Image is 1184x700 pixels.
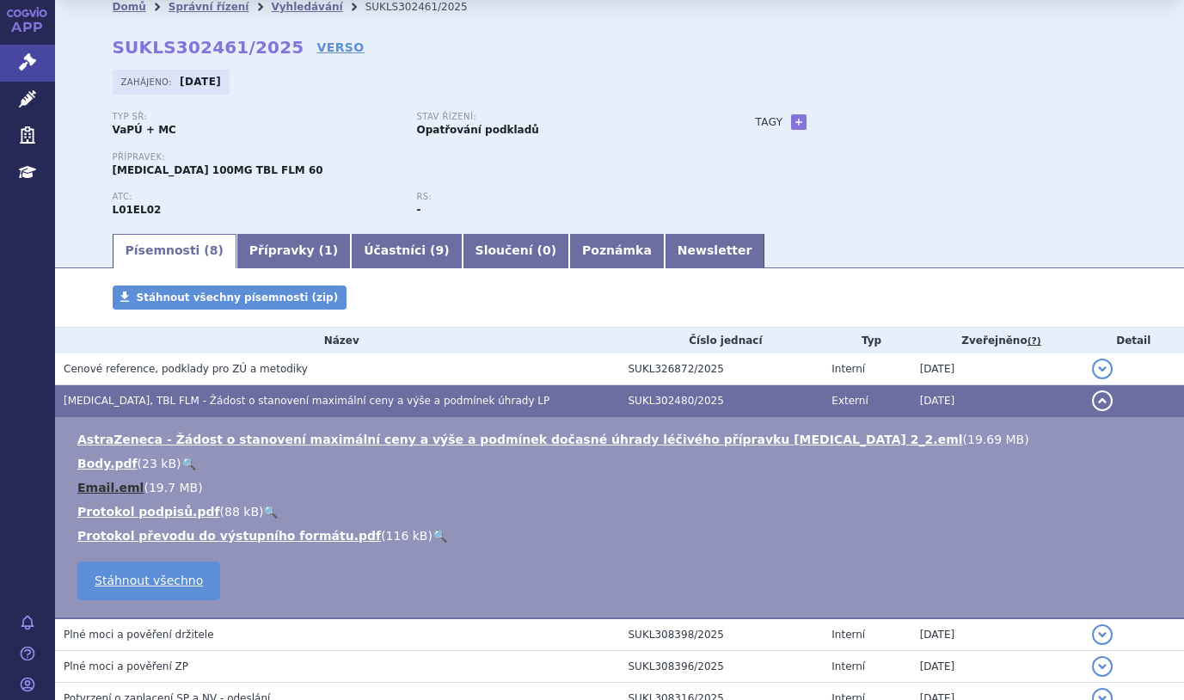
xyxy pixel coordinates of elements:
span: 1 [324,243,333,257]
li: ( ) [77,455,1167,472]
td: [DATE] [911,353,1083,385]
th: Zveřejněno [911,328,1083,353]
td: [DATE] [911,618,1083,651]
a: 🔍 [263,505,278,519]
strong: VaPÚ + MC [113,124,176,136]
strong: AKALABRUTINIB [113,204,162,216]
span: Plné moci a pověření ZP [64,660,188,672]
abbr: (?) [1028,335,1041,347]
h3: Tagy [756,112,783,132]
span: 19.69 MB [967,433,1024,446]
span: 0 [543,243,551,257]
li: ( ) [77,503,1167,520]
a: Sloučení (0) [463,234,569,268]
a: 🔍 [432,529,447,543]
strong: SUKLS302461/2025 [113,37,304,58]
a: Newsletter [665,234,765,268]
td: SUKL308398/2025 [620,618,824,651]
p: RS: [417,192,704,202]
p: Stav řízení: [417,112,704,122]
p: Typ SŘ: [113,112,400,122]
span: Plné moci a pověření držitele [64,629,214,641]
strong: - [417,204,421,216]
a: Správní řízení [169,1,249,13]
a: 🔍 [181,457,196,470]
a: VERSO [316,39,364,56]
span: Interní [831,363,865,375]
a: Protokol podpisů.pdf [77,505,220,519]
span: 19.7 MB [149,481,198,494]
a: Stáhnout všechny písemnosti (zip) [113,286,347,310]
span: 8 [210,243,218,257]
a: Body.pdf [77,457,138,470]
td: SUKL308396/2025 [620,651,824,683]
a: AstraZeneca - Žádost o stanovení maximální ceny a výše a podmínek dočasné úhrady léčivého příprav... [77,433,963,446]
th: Detail [1083,328,1184,353]
span: 88 kB [224,505,259,519]
button: detail [1092,390,1113,411]
li: ( ) [77,479,1167,496]
span: Interní [831,660,865,672]
th: Typ [823,328,911,353]
span: Externí [831,395,868,407]
td: SUKL302480/2025 [620,385,824,417]
a: + [791,114,807,130]
button: detail [1092,359,1113,379]
span: [MEDICAL_DATA] 100MG TBL FLM 60 [113,164,323,176]
li: ( ) [77,527,1167,544]
span: 23 kB [142,457,176,470]
a: Písemnosti (8) [113,234,236,268]
a: Protokol převodu do výstupního formátu.pdf [77,529,381,543]
button: detail [1092,656,1113,677]
button: detail [1092,624,1113,645]
a: Účastníci (9) [351,234,462,268]
td: [DATE] [911,385,1083,417]
a: Stáhnout všechno [77,562,220,600]
span: 9 [435,243,444,257]
a: Vyhledávání [271,1,342,13]
a: Přípravky (1) [236,234,351,268]
th: Číslo jednací [620,328,824,353]
p: Přípravek: [113,152,721,163]
strong: Opatřování podkladů [417,124,539,136]
a: Poznámka [569,234,665,268]
a: Domů [113,1,146,13]
span: Cenové reference, podklady pro ZÚ a metodiky [64,363,308,375]
th: Název [55,328,620,353]
span: Zahájeno: [121,75,175,89]
span: Interní [831,629,865,641]
strong: [DATE] [180,76,221,88]
td: [DATE] [911,651,1083,683]
span: 116 kB [386,529,428,543]
p: ATC: [113,192,400,202]
td: SUKL326872/2025 [620,353,824,385]
a: Email.eml [77,481,144,494]
span: CALQUENCE, TBL FLM - Žádost o stanovení maximální ceny a výše a podmínek úhrady LP [64,395,549,407]
li: ( ) [77,431,1167,448]
span: Stáhnout všechny písemnosti (zip) [137,292,339,304]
